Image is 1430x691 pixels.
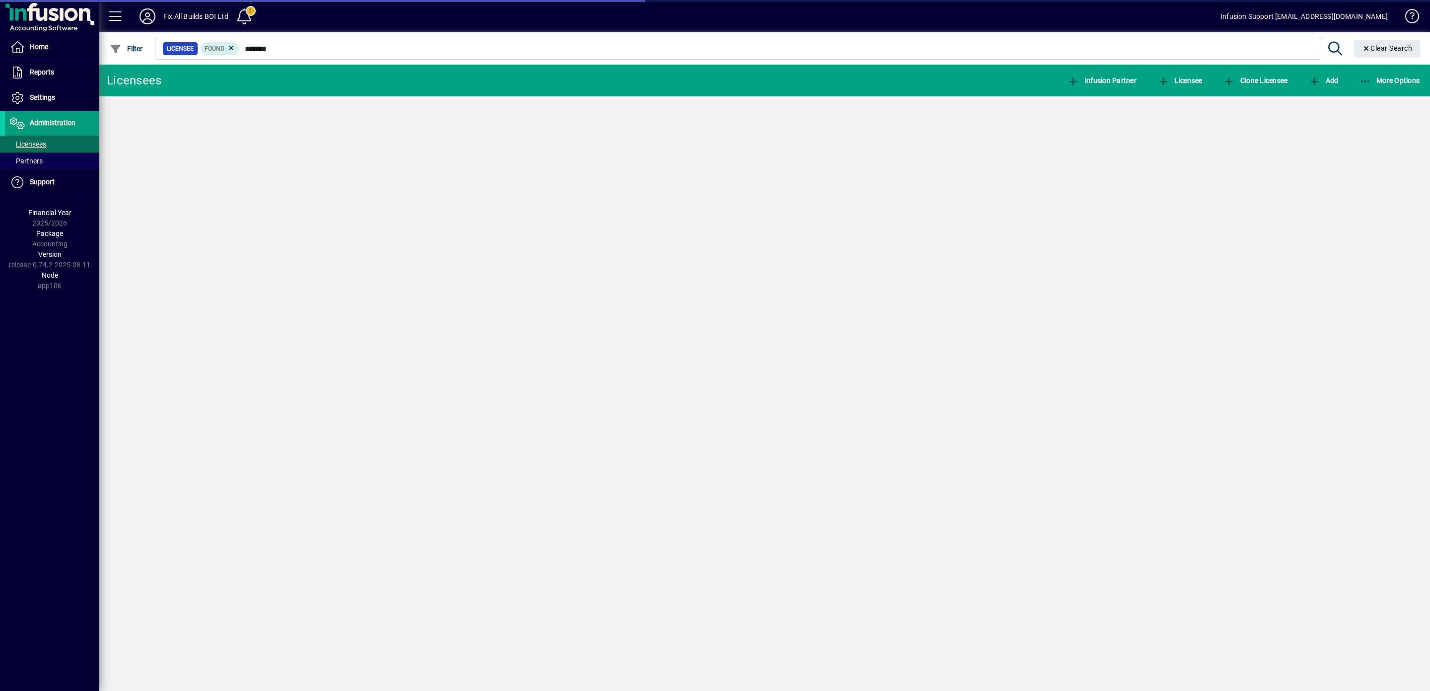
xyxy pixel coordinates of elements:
[1308,77,1338,84] span: Add
[110,45,143,53] span: Filter
[107,73,161,88] div: Licensees
[1306,72,1341,89] button: Add
[132,7,163,25] button: Profile
[5,153,99,169] a: Partners
[1067,77,1137,84] span: Infusion Partner
[30,178,55,186] span: Support
[1065,72,1139,89] button: Infusion Partner
[30,119,75,127] span: Administration
[1223,77,1287,84] span: Clone Licensee
[10,157,43,165] span: Partners
[5,35,99,60] a: Home
[1362,44,1413,52] span: Clear Search
[167,44,194,54] span: Licensee
[5,60,99,85] a: Reports
[1157,77,1203,84] span: Licensee
[5,85,99,110] a: Settings
[10,140,46,148] span: Licensees
[201,42,240,55] mat-chip: Found Status: Found
[5,170,99,195] a: Support
[42,271,58,279] span: Node
[30,43,48,51] span: Home
[5,136,99,153] a: Licensees
[36,230,63,237] span: Package
[1398,2,1418,34] a: Knowledge Base
[1220,8,1388,24] div: Infusion Support [EMAIL_ADDRESS][DOMAIN_NAME]
[205,45,224,52] span: Found
[1357,72,1423,89] button: More Options
[1155,72,1205,89] button: Licensee
[30,68,54,76] span: Reports
[38,250,62,258] span: Version
[1354,40,1421,58] button: Clear
[28,209,71,217] span: Financial Year
[1220,72,1290,89] button: Clone Licensee
[163,8,228,24] div: Fix All Builds BOI Ltd
[30,93,55,101] span: Settings
[1359,77,1420,84] span: More Options
[107,40,145,58] button: Filter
